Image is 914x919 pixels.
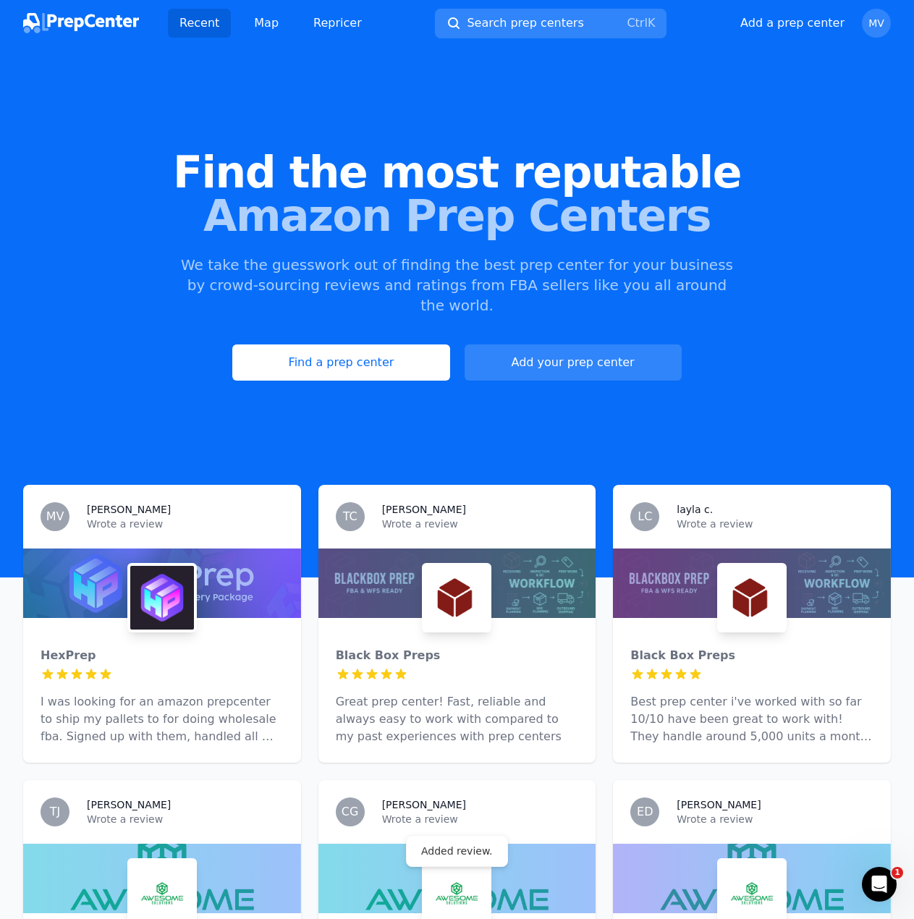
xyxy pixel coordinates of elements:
[868,18,884,28] span: MV
[892,867,903,878] span: 1
[627,16,647,30] kbd: Ctrl
[87,812,284,826] p: Wrote a review
[637,806,653,818] span: ED
[87,517,284,531] p: Wrote a review
[613,485,891,763] a: LClayla c.Wrote a reviewBlack Box PrepsBlack Box PrepsBest prep center i've worked with so far 10...
[648,16,656,30] kbd: K
[630,693,873,745] p: Best prep center i've worked with so far 10/10 have been great to work with! They handle around 5...
[46,511,64,522] span: MV
[630,647,873,664] div: Black Box Preps
[336,693,579,745] p: Great prep center! Fast, reliable and always easy to work with compared to my past experiences wi...
[23,194,891,237] span: Amazon Prep Centers
[87,502,171,517] h3: [PERSON_NAME]
[638,511,652,522] span: LC
[343,511,357,522] span: TC
[130,566,194,630] img: HexPrep
[302,9,373,38] a: Repricer
[677,812,873,826] p: Wrote a review
[677,517,873,531] p: Wrote a review
[41,693,284,745] p: I was looking for an amazon prepcenter to ship my pallets to for doing wholesale fba. Signed up w...
[862,867,897,902] iframe: Intercom live chat
[435,9,667,38] button: Search prep centersCtrlK
[23,485,301,763] a: MV[PERSON_NAME]Wrote a reviewHexPrepHexPrepI was looking for an amazon prepcenter to ship my pall...
[382,517,579,531] p: Wrote a review
[179,255,735,315] p: We take the guesswork out of finding the best prep center for your business by crowd-sourcing rev...
[677,502,713,517] h3: layla c.
[168,9,231,38] a: Recent
[342,806,359,818] span: CG
[23,13,139,33] img: PrepCenter
[41,647,284,664] div: HexPrep
[465,344,682,381] button: Add your prep center
[318,485,596,763] a: TC[PERSON_NAME]Wrote a reviewBlack Box PrepsBlack Box PrepsGreat prep center! Fast, reliable and ...
[23,151,891,194] span: Find the most reputable
[382,502,466,517] h3: [PERSON_NAME]
[382,797,466,812] h3: [PERSON_NAME]
[87,797,171,812] h3: [PERSON_NAME]
[467,14,583,32] span: Search prep centers
[232,344,449,381] a: Find a prep center
[862,9,891,38] button: MV
[382,812,579,826] p: Wrote a review
[242,9,290,38] a: Map
[677,797,761,812] h3: [PERSON_NAME]
[740,14,845,32] button: Add a prep center
[421,844,493,857] div: Added review.
[50,806,61,818] span: TJ
[425,566,488,630] img: Black Box Preps
[336,647,579,664] div: Black Box Preps
[720,566,784,630] img: Black Box Preps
